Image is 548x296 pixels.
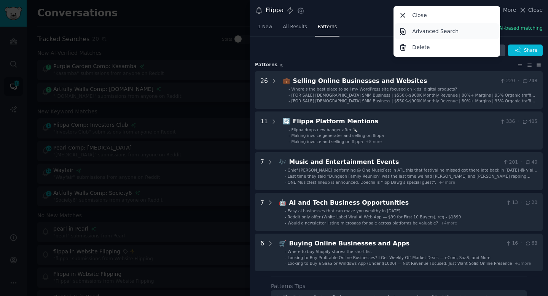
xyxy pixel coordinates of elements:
div: Flippa [266,6,284,15]
span: Chief [PERSON_NAME] performing @ One MusicFest in ATL this that festival he missed got there late... [288,168,537,178]
div: 26 [260,76,268,104]
span: 20 [525,199,537,206]
div: - [288,133,290,138]
div: - [288,127,290,132]
a: All Results [280,21,309,37]
div: - [288,139,290,144]
span: 405 [522,118,537,125]
span: 🎶 [279,158,287,166]
span: Share [524,47,537,54]
div: - [288,98,290,103]
span: + 8 more [366,139,382,144]
div: Buying Online Businesses and Apps [289,239,503,248]
p: Advanced Search [412,27,459,35]
p: Delete [412,43,430,51]
div: - [285,255,286,260]
div: - [285,180,286,185]
span: 💼 [283,77,290,84]
div: 7 [260,198,264,226]
div: 6 [260,239,264,266]
span: Would a newsletter listing microsaas for sale across platforms be valuable? [288,221,438,225]
div: Flippa Platform Mentions [293,117,497,126]
span: + 4 more [441,221,457,225]
span: Where’s the best place to sell my WordPress site focused on kids’ digital products? [292,87,457,91]
span: · [521,199,522,206]
span: All Results [283,24,307,30]
div: - [285,261,286,266]
span: Close [528,6,543,14]
span: Patterns [318,24,337,30]
span: 248 [522,78,537,84]
span: 201 [502,159,518,166]
span: Making invoice generater and selling on flippa [292,133,384,138]
span: Making invoice and selling on flippa [292,139,363,144]
span: 5 [280,64,283,68]
div: - [288,92,290,98]
span: 13 [505,199,518,206]
span: 68 [525,240,537,247]
span: [FOR SALE] [DEMOGRAPHIC_DATA] SMM Business | $550K–$900K Monthly Revenue | 80%+ Margins | 95% Org... [292,93,535,103]
a: Advanced Search [395,23,499,39]
span: [FOR SALE] [DEMOGRAPHIC_DATA] SMM Business | $550K–$900K Monthly Revenue | 80%+ Margins | 95% Org... [292,99,535,108]
div: - [285,220,286,226]
span: Flippa drops new banger after 🔪 [292,127,358,132]
span: · [518,118,519,125]
a: 1 New [255,21,275,37]
span: Reddit only offer (White Label Viral AI Web App — $99 for First 10 Buyers), reg - $1899 [288,215,461,219]
div: - [288,86,290,92]
div: - [285,208,286,213]
span: Easy ai businesses that can make you wealthy in [DATE] [288,208,401,213]
span: · [521,159,522,166]
span: 🛒 [279,240,287,247]
span: More [503,6,516,14]
span: + 3 more [515,261,531,266]
div: Selling Online Businesses and Websites [293,76,497,86]
div: - [285,167,286,173]
span: ONE Musicfest lineup is announced. Doechii is "Top Dawg's special guest". [288,180,436,185]
div: AI and Tech Business Opportunities [289,198,503,208]
span: 220 [499,78,515,84]
div: - [285,173,286,179]
span: Looking to Buy Profitable Online Businesses? I Get Weekly Off-Market Deals — eCom, SaaS, and More [288,255,491,260]
span: + 4 more [439,180,455,185]
label: Patterns Tips [271,283,305,289]
button: Share [508,45,543,57]
span: · [521,240,522,247]
div: - [285,249,286,254]
button: Close [519,6,543,14]
span: 🔄 [283,118,290,125]
div: 11 [260,117,268,144]
span: Pattern s [255,62,277,68]
span: Last time they said “Dungeon Family Reunion” was the last time we had [PERSON_NAME] and [PERSON_N... [288,174,530,184]
span: 16 [505,240,518,247]
span: 40 [525,159,537,166]
button: More [495,6,516,14]
div: 7 [260,158,264,185]
div: - [285,214,286,220]
span: · [518,78,519,84]
span: Looking to Buy a SaaS or Windows App (Under $1000) — Not Revenue Focused, Just Want Solid Online ... [288,261,512,266]
span: 🤖 [279,199,287,206]
a: Patterns [315,21,339,37]
span: 336 [499,118,515,125]
p: Close [412,11,427,19]
button: New: AI-based matching [486,25,543,32]
span: 1 New [258,24,272,30]
div: Music and Entertainment Events [289,158,500,167]
span: Where to buy Shopify stores: the short list [288,249,372,254]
